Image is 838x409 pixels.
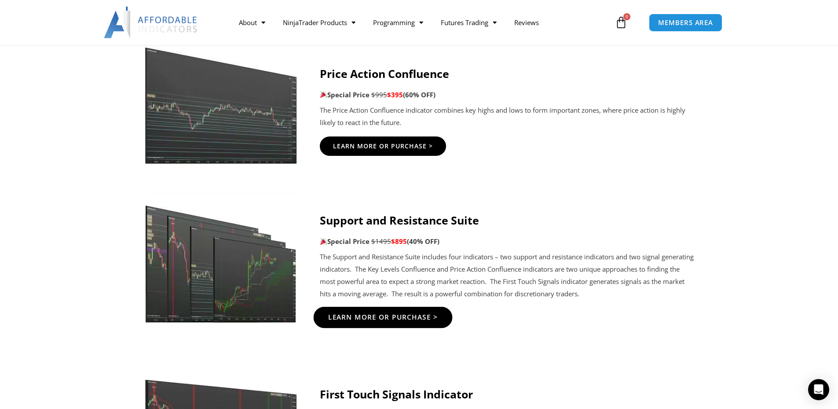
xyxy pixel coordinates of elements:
[320,136,446,156] a: Learn More Or Purchase >
[144,191,298,323] img: Support-and-Resistance-Suite-1jpg | Affordable Indicators – NinjaTrader
[403,90,435,99] b: (60% OFF)
[320,251,694,300] p: The Support and Resistance Suite includes four indicators – two support and resistance indicators...
[364,12,432,33] a: Programming
[320,213,479,228] strong: Support and Resistance Suite
[320,91,327,98] img: 🎉
[371,237,391,246] span: $1495
[230,12,274,33] a: About
[649,14,722,32] a: MEMBERS AREA
[387,90,403,99] span: $395
[320,238,327,245] img: 🎉
[274,12,364,33] a: NinjaTrader Products
[658,19,713,26] span: MEMBERS AREA
[371,90,387,99] span: $995
[144,32,298,164] img: Price-Action-Confluence-2jpg | Affordable Indicators – NinjaTrader
[333,143,433,149] span: Learn More Or Purchase >
[320,387,473,402] strong: First Touch Signals Indicator
[391,237,407,246] span: $895
[320,104,694,129] p: The Price Action Confluence indicator combines key highs and lows to form important zones, where ...
[407,237,439,246] b: (40% OFF)
[230,12,613,33] nav: Menu
[313,307,452,328] a: Learn More Or Purchase >
[623,13,630,20] span: 0
[328,314,438,321] span: Learn More Or Purchase >
[320,237,370,246] strong: Special Price
[432,12,505,33] a: Futures Trading
[104,7,198,38] img: LogoAI | Affordable Indicators – NinjaTrader
[320,66,449,81] strong: Price Action Confluence
[505,12,548,33] a: Reviews
[808,379,829,400] div: Open Intercom Messenger
[602,10,640,35] a: 0
[320,90,370,99] strong: Special Price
